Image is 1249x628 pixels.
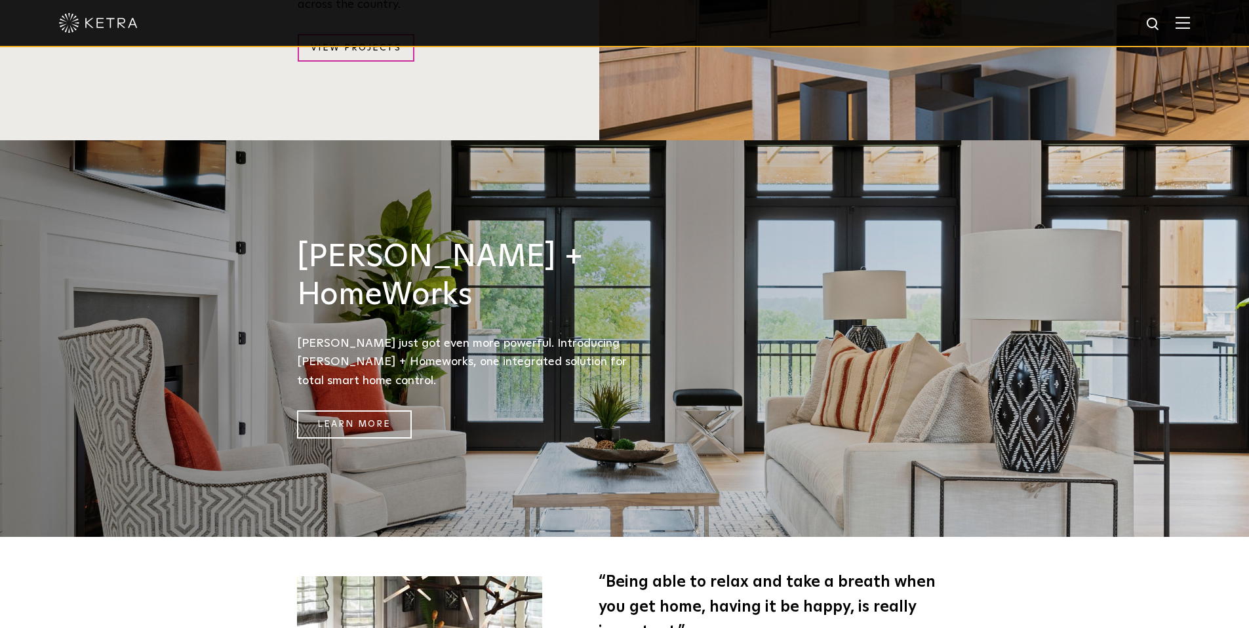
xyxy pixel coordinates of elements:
img: ketra-logo-2019-white [59,13,138,33]
a: Learn More [297,410,412,439]
a: View Projects [298,34,414,62]
p: [PERSON_NAME] just got even more powerful. Introducing [PERSON_NAME] + Homeworks, one integrated ... [297,334,638,391]
h3: [PERSON_NAME] + HomeWorks [297,239,638,314]
img: Hamburger%20Nav.svg [1176,16,1190,29]
img: search icon [1145,16,1162,33]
